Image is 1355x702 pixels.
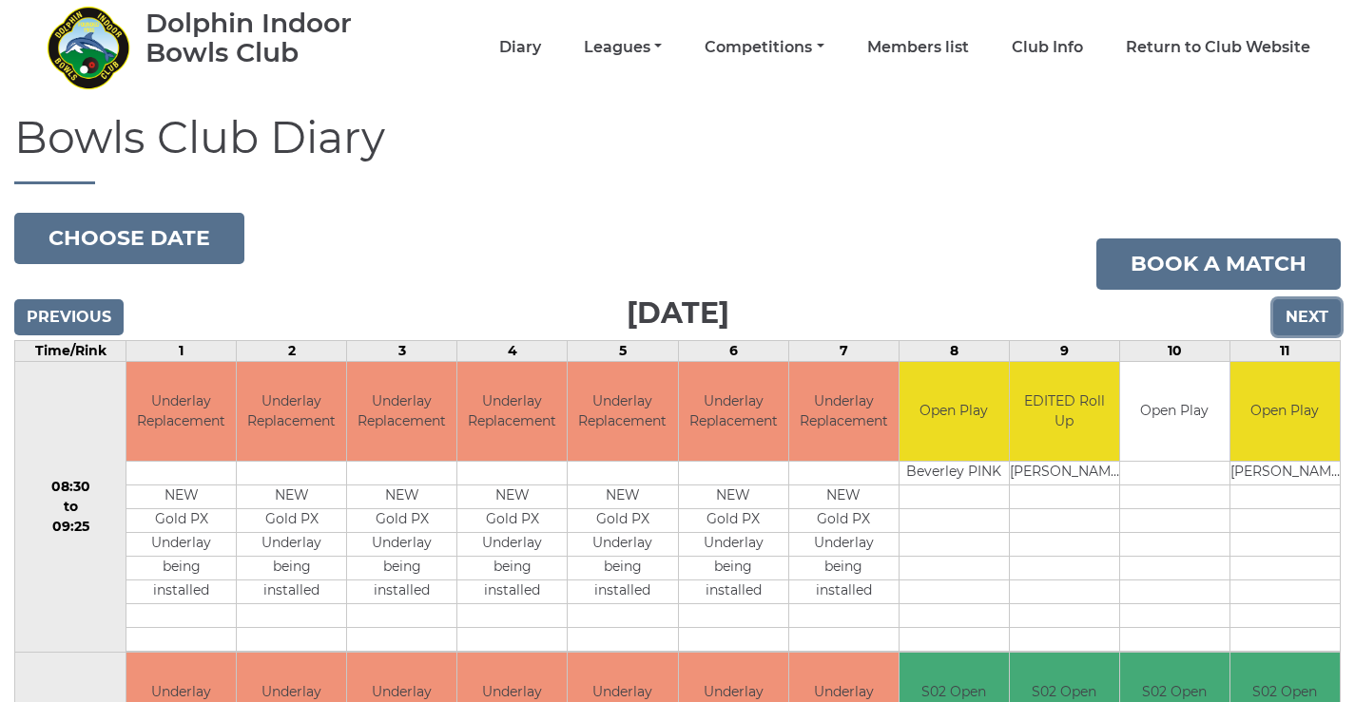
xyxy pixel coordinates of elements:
td: Gold PX [126,509,236,533]
td: Gold PX [679,509,788,533]
input: Next [1273,299,1341,335]
button: Choose date [14,213,244,264]
td: Gold PX [789,509,899,533]
td: Underlay [457,533,567,557]
td: Underlay [568,533,677,557]
td: Underlay [347,533,456,557]
td: Underlay Replacement [679,362,788,462]
td: Gold PX [347,509,456,533]
td: Underlay Replacement [126,362,236,462]
td: [PERSON_NAME] [1010,462,1119,485]
td: being [126,557,236,580]
div: Dolphin Indoor Bowls Club [145,9,407,67]
td: 4 [457,340,568,361]
td: NEW [126,485,236,509]
td: 9 [1009,340,1119,361]
td: being [679,557,788,580]
td: Underlay Replacement [789,362,899,462]
a: Members list [867,37,969,58]
td: NEW [457,485,567,509]
td: NEW [347,485,456,509]
td: installed [237,580,346,604]
td: 2 [237,340,347,361]
h1: Bowls Club Diary [14,114,1341,184]
td: NEW [237,485,346,509]
td: installed [126,580,236,604]
td: being [237,557,346,580]
td: Open Play [900,362,1009,462]
td: NEW [679,485,788,509]
td: Gold PX [237,509,346,533]
td: being [568,557,677,580]
td: 5 [568,340,678,361]
td: Gold PX [457,509,567,533]
input: Previous [14,299,124,335]
td: Underlay Replacement [568,362,677,462]
td: installed [568,580,677,604]
a: Return to Club Website [1126,37,1310,58]
td: 8 [899,340,1009,361]
td: 1 [126,340,237,361]
td: installed [679,580,788,604]
td: 10 [1119,340,1229,361]
td: 3 [347,340,457,361]
a: Club Info [1012,37,1083,58]
td: being [457,557,567,580]
td: Time/Rink [15,340,126,361]
td: Underlay [237,533,346,557]
td: Underlay [126,533,236,557]
a: Book a match [1096,238,1341,290]
img: Dolphin Indoor Bowls Club [46,5,131,90]
td: being [789,557,899,580]
td: NEW [789,485,899,509]
td: 6 [678,340,788,361]
a: Competitions [705,37,823,58]
td: Beverley PINK [900,462,1009,485]
td: 08:30 to 09:25 [15,361,126,653]
td: Open Play [1120,362,1229,462]
td: NEW [568,485,677,509]
td: Gold PX [568,509,677,533]
td: installed [457,580,567,604]
td: installed [347,580,456,604]
td: Underlay Replacement [237,362,346,462]
td: Underlay [789,533,899,557]
td: being [347,557,456,580]
td: installed [789,580,899,604]
a: Leagues [584,37,662,58]
td: Underlay [679,533,788,557]
td: EDITED Roll Up [1010,362,1119,462]
td: Open Play [1230,362,1340,462]
td: [PERSON_NAME] [1230,462,1340,485]
td: 11 [1229,340,1340,361]
td: Underlay Replacement [457,362,567,462]
td: 7 [788,340,899,361]
td: Underlay Replacement [347,362,456,462]
a: Diary [499,37,541,58]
